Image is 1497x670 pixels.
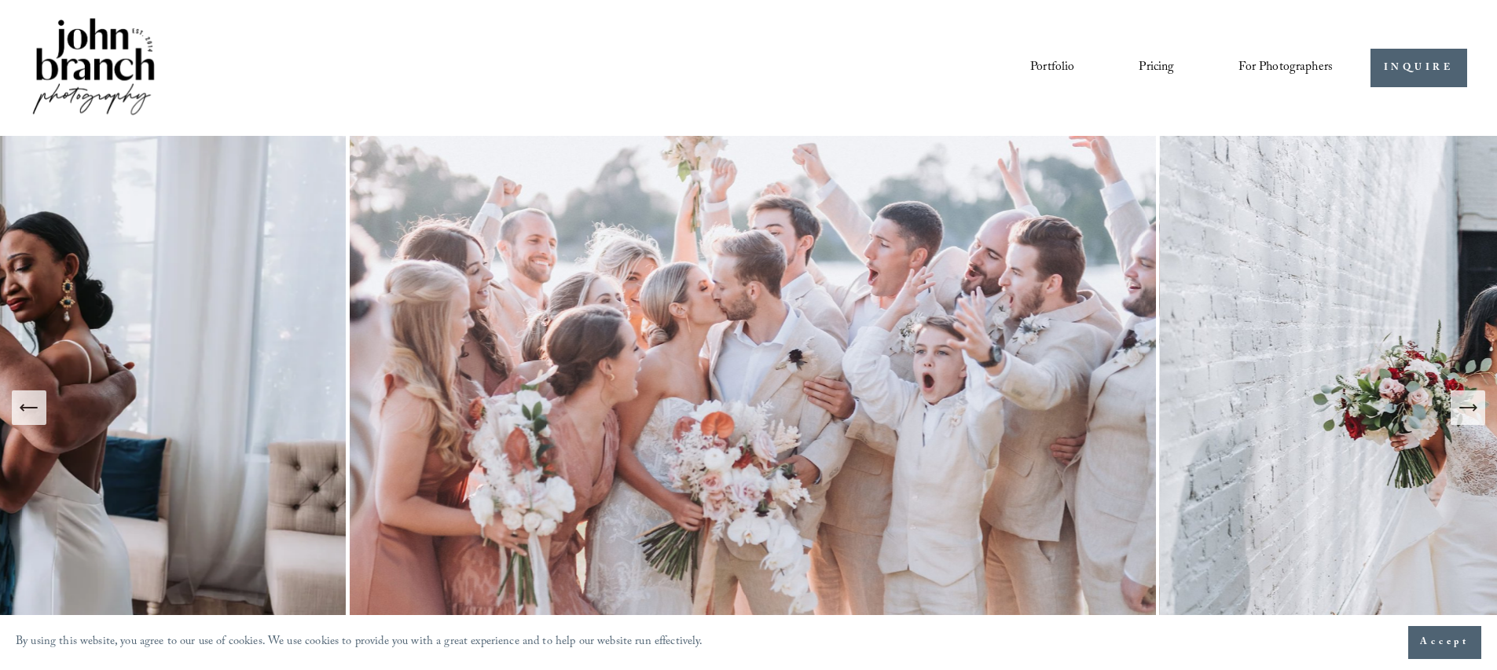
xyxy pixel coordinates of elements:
a: INQUIRE [1370,49,1467,87]
a: folder dropdown [1238,54,1333,81]
span: Accept [1420,635,1469,650]
span: For Photographers [1238,56,1333,80]
button: Next Slide [1451,390,1485,425]
a: Pricing [1139,54,1174,81]
img: John Branch IV Photography [30,15,157,121]
a: Portfolio [1030,54,1074,81]
button: Accept [1408,626,1481,659]
button: Previous Slide [12,390,46,425]
p: By using this website, you agree to our use of cookies. We use cookies to provide you with a grea... [16,632,703,654]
